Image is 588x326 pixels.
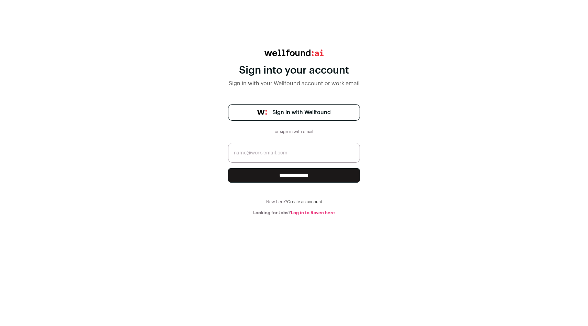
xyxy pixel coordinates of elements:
[228,79,360,88] div: Sign in with your Wellfound account or work email
[228,143,360,163] input: name@work-email.com
[228,210,360,216] div: Looking for Jobs?
[272,129,316,134] div: or sign in with email
[228,199,360,205] div: New here?
[228,64,360,77] div: Sign into your account
[257,110,267,115] img: wellfound-symbol-flush-black-fb3c872781a75f747ccb3a119075da62bfe97bd399995f84a933054e44a575c4.png
[272,108,331,117] span: Sign in with Wellfound
[264,50,324,56] img: wellfound:ai
[287,200,322,204] a: Create an account
[291,210,335,215] a: Log in to Raven here
[228,104,360,121] a: Sign in with Wellfound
